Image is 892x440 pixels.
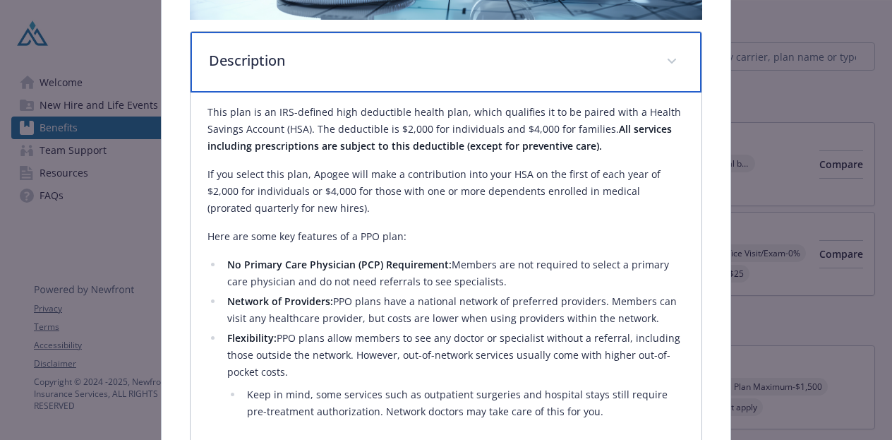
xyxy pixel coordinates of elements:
[207,228,685,245] p: Here are some key features of a PPO plan:
[223,293,685,327] li: PPO plans have a national network of preferred providers. Members can visit any healthcare provid...
[227,331,277,345] strong: Flexibility:
[227,258,452,271] strong: No Primary Care Physician (PCP) Requirement:
[207,166,685,217] p: If you select this plan, Apogee will make a contribution into your HSA on the first of each year ...
[191,32,702,93] div: Description
[209,50,650,71] p: Description
[243,386,685,420] li: Keep in mind, some services such as outpatient surgeries and hospital stays still require pre-tre...
[223,330,685,420] li: PPO plans allow members to see any doctor or specialist without a referral, including those outsi...
[207,104,685,155] p: This plan is an IRS-defined high deductible health plan, which qualifies it to be paired with a H...
[227,295,333,308] strong: Network of Providers:
[223,256,685,290] li: Members are not required to select a primary care physician and do not need referrals to see spec...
